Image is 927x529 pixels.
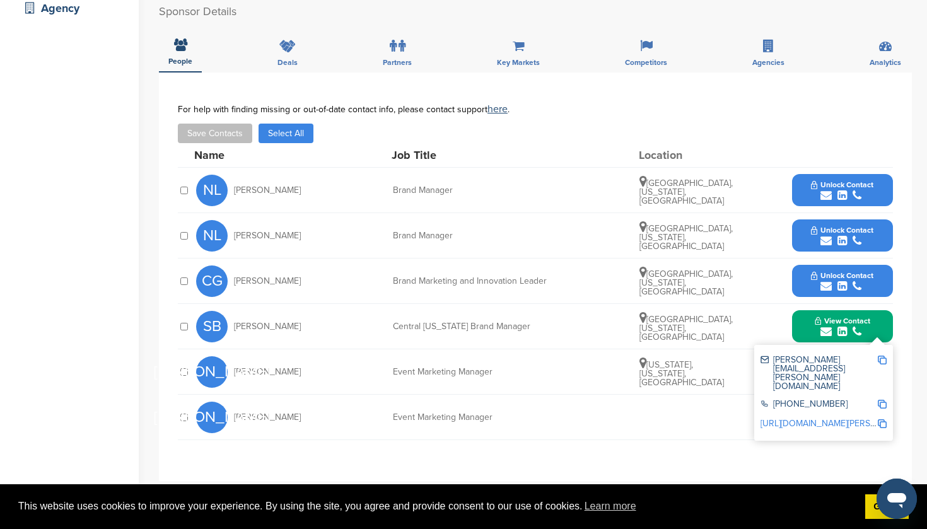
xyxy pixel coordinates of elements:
[761,400,877,410] div: [PHONE_NUMBER]
[796,262,889,300] button: Unlock Contact
[870,59,901,66] span: Analytics
[877,479,917,519] iframe: Button to launch messaging window
[259,124,313,143] button: Select All
[815,317,870,325] span: View Contact
[639,359,724,388] span: [US_STATE], [US_STATE], [GEOGRAPHIC_DATA]
[196,175,228,206] span: NL
[194,149,333,161] div: Name
[168,57,192,65] span: People
[234,186,301,195] span: [PERSON_NAME]
[639,149,733,161] div: Location
[18,497,855,516] span: This website uses cookies to improve your experience. By using the site, you agree and provide co...
[234,231,301,240] span: [PERSON_NAME]
[393,231,582,240] div: Brand Manager
[178,124,252,143] button: Save Contacts
[878,356,887,364] img: Copy
[752,59,784,66] span: Agencies
[196,356,228,388] span: [PERSON_NAME]
[800,308,885,346] button: View Contact
[811,271,873,280] span: Unlock Contact
[392,149,581,161] div: Job Title
[639,269,733,297] span: [GEOGRAPHIC_DATA], [US_STATE], [GEOGRAPHIC_DATA]
[639,314,733,342] span: [GEOGRAPHIC_DATA], [US_STATE], [GEOGRAPHIC_DATA]
[178,104,893,114] div: For help with finding missing or out-of-date contact info, please contact support .
[796,171,889,209] button: Unlock Contact
[639,178,733,206] span: [GEOGRAPHIC_DATA], [US_STATE], [GEOGRAPHIC_DATA]
[811,180,873,189] span: Unlock Contact
[497,59,540,66] span: Key Markets
[234,322,301,331] span: [PERSON_NAME]
[761,418,914,429] a: [URL][DOMAIN_NAME][PERSON_NAME]
[383,59,412,66] span: Partners
[625,59,667,66] span: Competitors
[878,419,887,428] img: Copy
[196,311,228,342] span: SB
[196,402,228,433] span: [PERSON_NAME]
[393,368,582,376] div: Event Marketing Manager
[583,497,638,516] a: learn more about cookies
[196,220,228,252] span: NL
[393,322,582,331] div: Central [US_STATE] Brand Manager
[865,494,909,520] a: dismiss cookie message
[393,413,582,422] div: Event Marketing Manager
[796,217,889,255] button: Unlock Contact
[761,356,877,391] div: [PERSON_NAME][EMAIL_ADDRESS][PERSON_NAME][DOMAIN_NAME]
[196,265,228,297] span: CG
[487,103,508,115] a: here
[393,186,582,195] div: Brand Manager
[234,277,301,286] span: [PERSON_NAME]
[393,277,582,286] div: Brand Marketing and Innovation Leader
[639,223,733,252] span: [GEOGRAPHIC_DATA], [US_STATE], [GEOGRAPHIC_DATA]
[878,400,887,409] img: Copy
[277,59,298,66] span: Deals
[811,226,873,235] span: Unlock Contact
[159,3,912,20] h2: Sponsor Details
